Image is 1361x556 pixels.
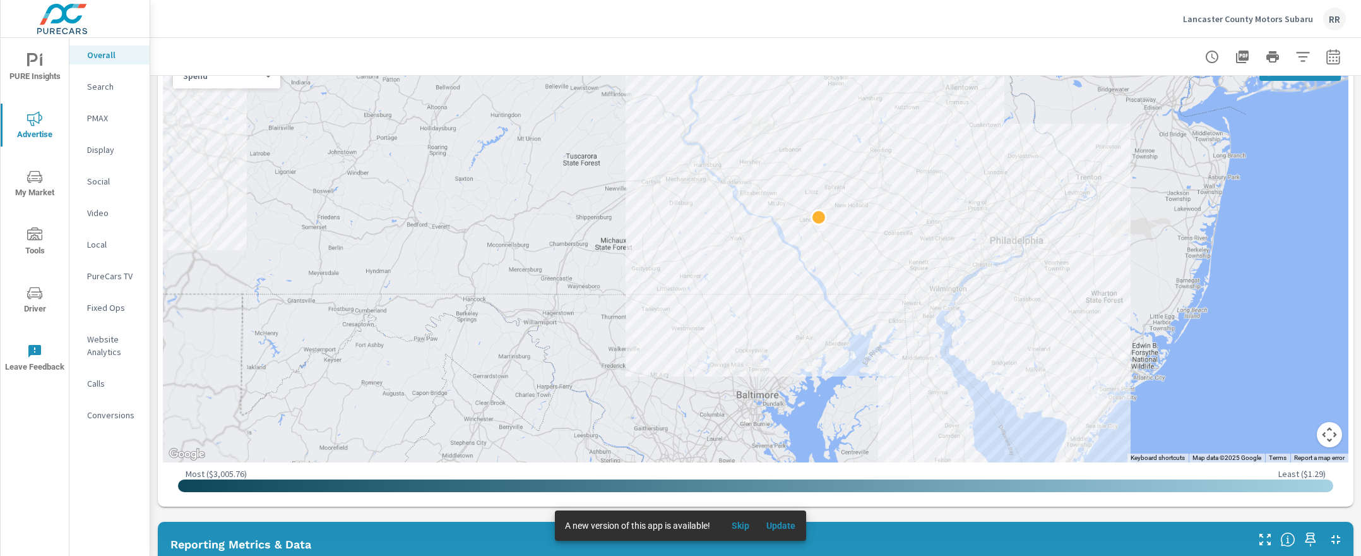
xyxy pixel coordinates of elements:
[1183,13,1313,25] p: Lancaster County Motors Subaru
[69,298,150,317] div: Fixed Ops
[87,49,140,61] p: Overall
[1,38,69,387] div: nav menu
[69,140,150,159] div: Display
[1300,529,1321,550] span: Save this to your personalized report
[87,238,140,251] p: Local
[173,70,270,82] div: Spend
[69,77,150,96] div: Search
[69,235,150,254] div: Local
[725,520,756,531] span: Skip
[166,446,208,462] img: Google
[565,521,710,531] span: A new version of this app is available!
[87,112,140,124] p: PMAX
[69,406,150,425] div: Conversions
[69,203,150,222] div: Video
[69,330,150,361] div: Website Analytics
[69,45,150,64] div: Overall
[4,286,65,317] span: Driver
[69,374,150,393] div: Calls
[87,270,140,282] p: PureCars TV
[87,301,140,314] p: Fixed Ops
[69,109,150,128] div: PMAX
[1192,454,1261,461] span: Map data ©2025 Google
[87,333,140,358] p: Website Analytics
[69,267,150,286] div: PureCars TV
[87,175,140,188] p: Social
[170,538,311,551] h5: Reporting Metrics & Data
[766,520,796,531] span: Update
[87,207,140,219] p: Video
[1280,532,1295,547] span: Understand performance data overtime and see how metrics compare to each other.
[4,344,65,375] span: Leave Feedback
[1269,454,1287,461] a: Terms
[1260,44,1285,69] button: Print Report
[1230,44,1255,69] button: "Export Report to PDF"
[4,111,65,142] span: Advertise
[69,172,150,191] div: Social
[720,516,761,536] button: Skip
[87,377,140,390] p: Calls
[761,516,801,536] button: Update
[1323,8,1346,30] div: RR
[4,53,65,84] span: PURE Insights
[1131,454,1185,462] button: Keyboard shortcuts
[87,80,140,93] p: Search
[4,169,65,200] span: My Market
[1321,44,1346,69] button: Select Date Range
[1317,422,1342,447] button: Map camera controls
[87,143,140,156] p: Display
[1255,529,1275,550] button: Make Fullscreen
[1290,44,1316,69] button: Apply Filters
[166,446,208,462] a: Open this area in Google Maps (opens a new window)
[186,468,247,480] p: Most ( $3,005.76 )
[1326,529,1346,550] button: Minimize Widget
[4,227,65,258] span: Tools
[1278,468,1326,480] p: Least ( $1.29 )
[1294,454,1345,461] a: Report a map error
[87,409,140,421] p: Conversions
